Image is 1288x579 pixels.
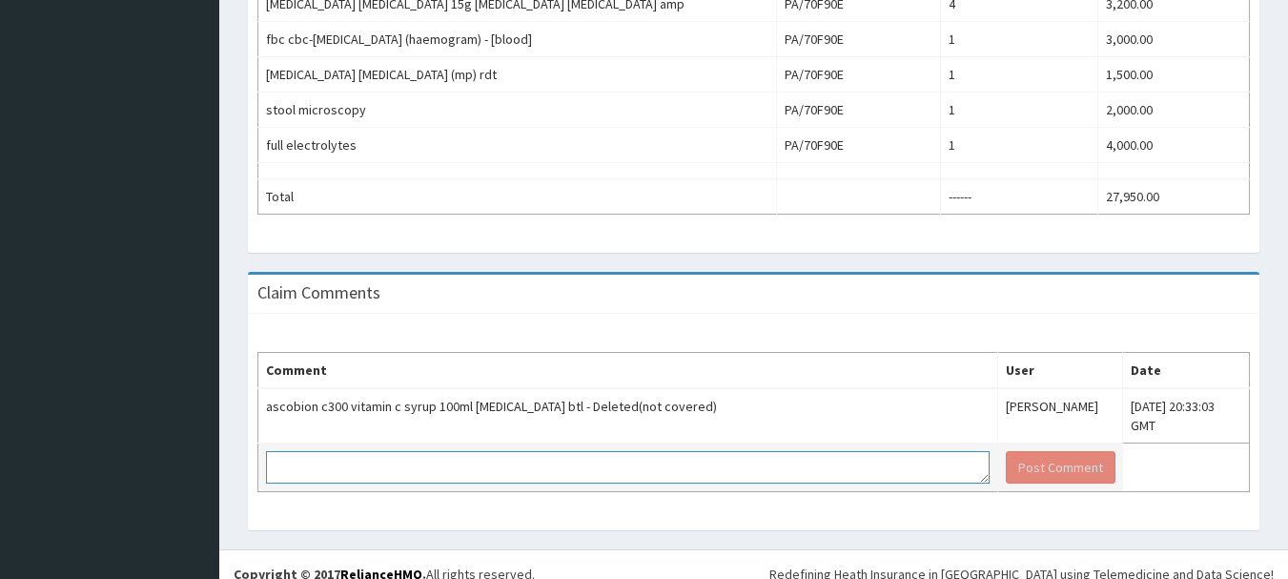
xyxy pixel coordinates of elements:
td: stool microscopy [258,93,777,128]
td: PA/70F90E [776,93,940,128]
button: Post Comment [1006,451,1115,484]
td: PA/70F90E [776,22,940,57]
td: 1 [940,93,1097,128]
td: full electrolytes [258,128,777,163]
td: [MEDICAL_DATA] [MEDICAL_DATA] (mp) rdt [258,57,777,93]
th: User [997,353,1123,389]
td: [DATE] 20:33:03 GMT [1123,388,1250,444]
th: Comment [258,353,998,389]
td: 2,000.00 [1098,93,1250,128]
td: 4,000.00 [1098,128,1250,163]
td: 1 [940,128,1097,163]
td: fbc cbc-[MEDICAL_DATA] (haemogram) - [blood] [258,22,777,57]
td: PA/70F90E [776,57,940,93]
h3: Claim Comments [257,284,380,301]
td: ------ [940,179,1097,215]
th: Date [1123,353,1250,389]
td: 1 [940,22,1097,57]
td: 1,500.00 [1098,57,1250,93]
td: 27,950.00 [1098,179,1250,215]
td: [PERSON_NAME] [997,388,1123,444]
td: ascobion c300 vitamin c syrup 100ml [MEDICAL_DATA] btl - Deleted(not covered) [258,388,998,444]
td: Total [258,179,777,215]
td: PA/70F90E [776,128,940,163]
td: 1 [940,57,1097,93]
td: 3,000.00 [1098,22,1250,57]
